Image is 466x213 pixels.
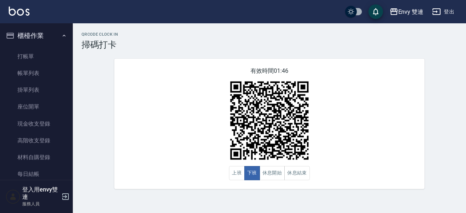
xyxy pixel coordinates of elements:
[429,5,457,19] button: 登出
[22,186,59,201] h5: 登入用envy雙連
[368,4,383,19] button: save
[3,166,70,182] a: 每日結帳
[3,48,70,65] a: 打帳單
[22,201,59,207] p: 服務人員
[82,40,457,50] h3: 掃碼打卡
[284,166,310,180] button: 休息結束
[398,7,424,16] div: Envy 雙連
[3,132,70,149] a: 高階收支登錄
[3,115,70,132] a: 現金收支登錄
[82,32,457,37] h2: QRcode Clock In
[3,26,70,45] button: 櫃檯作業
[114,59,424,189] div: 有效時間 01:46
[3,82,70,98] a: 掛單列表
[244,166,260,180] button: 下班
[229,166,245,180] button: 上班
[387,4,427,19] button: Envy 雙連
[9,7,29,16] img: Logo
[3,98,70,115] a: 座位開單
[3,65,70,82] a: 帳單列表
[6,189,20,204] img: Person
[3,149,70,166] a: 材料自購登錄
[260,166,285,180] button: 休息開始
